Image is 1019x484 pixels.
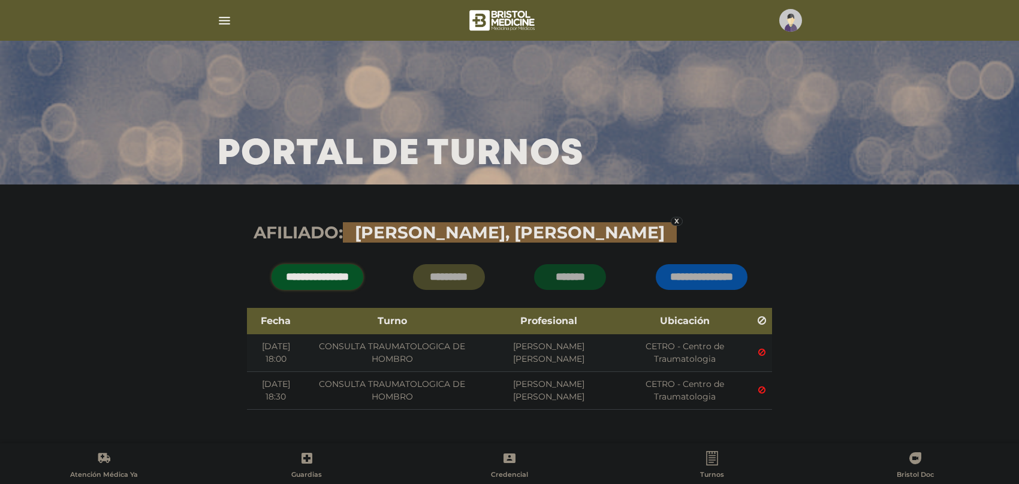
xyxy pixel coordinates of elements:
th: Ubicación [617,308,752,334]
a: Cancelar turno [758,385,765,395]
img: profile-placeholder.svg [779,9,802,32]
a: x [671,217,683,226]
span: Turnos [700,470,724,481]
a: Atención Médica Ya [2,451,205,482]
img: bristol-medicine-blanco.png [468,6,539,35]
td: [PERSON_NAME] [PERSON_NAME] [480,334,618,372]
span: Guardias [291,470,322,481]
h3: Afiliado: [254,223,765,243]
td: CONSULTA TRAUMATOLOGICA DE HOMBRO [305,334,480,372]
a: Cancelar turno [758,347,765,358]
td: [PERSON_NAME] [PERSON_NAME] [480,371,618,409]
td: [DATE] 18:00 [247,334,305,372]
td: CETRO - Centro de Traumatologia [617,371,752,409]
a: Guardias [205,451,408,482]
h3: Portal de turnos [217,139,584,170]
td: [DATE] 18:30 [247,371,305,409]
img: Cober_menu-lines-white.svg [217,13,232,28]
a: Credencial [408,451,611,482]
a: Bristol Doc [814,451,1017,482]
span: [PERSON_NAME], [PERSON_NAME] [349,222,671,243]
span: Atención Médica Ya [70,470,138,481]
td: CETRO - Centro de Traumatologia [617,334,752,372]
th: Profesional [480,308,618,334]
span: Credencial [491,470,528,481]
th: Turno [305,308,480,334]
span: Bristol Doc [897,470,934,481]
a: Turnos [611,451,813,482]
td: CONSULTA TRAUMATOLOGICA DE HOMBRO [305,371,480,409]
th: Fecha [247,308,305,334]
